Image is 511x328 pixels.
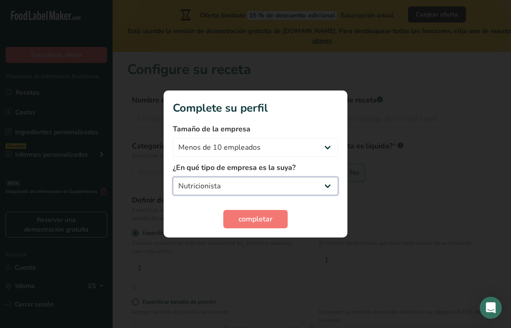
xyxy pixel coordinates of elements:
h1: Complete su perfil [173,100,338,116]
button: completar [223,210,288,228]
div: Open Intercom Messenger [480,297,502,319]
span: completar [238,214,273,225]
label: Tamaño de la empresa [173,124,338,135]
label: ¿En qué tipo de empresa es la suya? [173,162,338,173]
